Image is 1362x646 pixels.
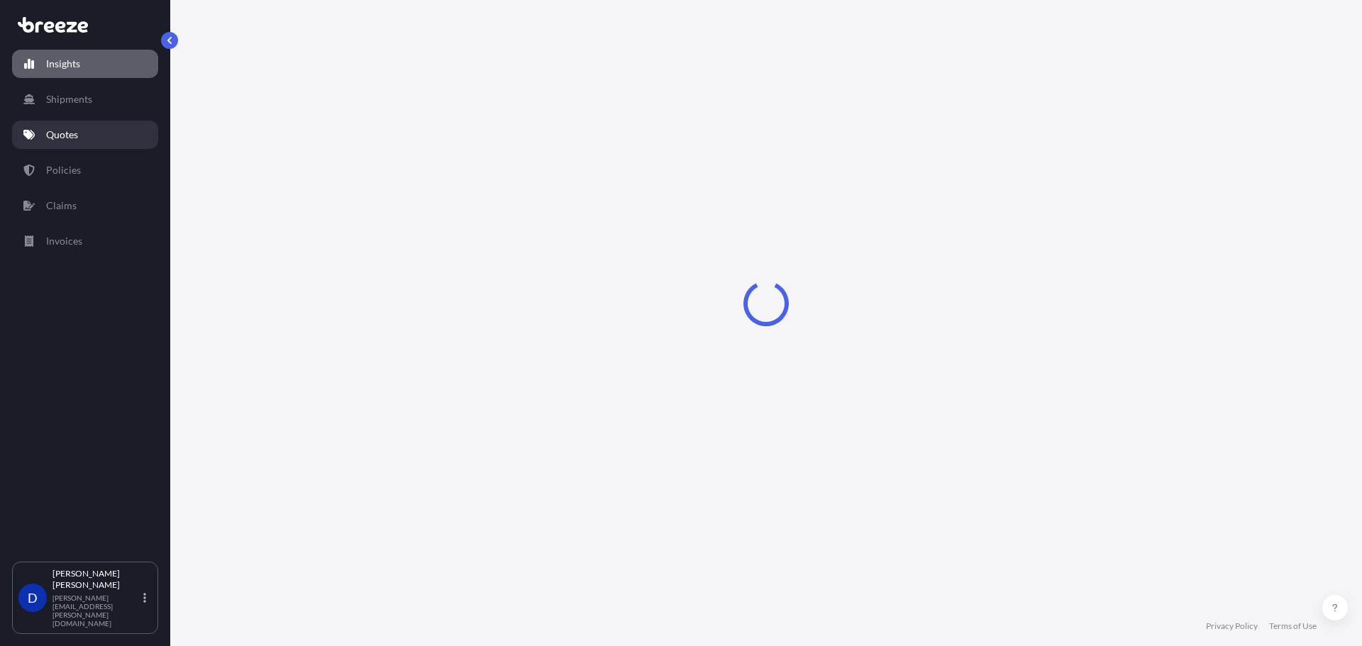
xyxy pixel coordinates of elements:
[46,199,77,213] p: Claims
[12,50,158,78] a: Insights
[12,191,158,220] a: Claims
[12,156,158,184] a: Policies
[1206,620,1258,632] a: Privacy Policy
[46,57,80,71] p: Insights
[28,591,38,605] span: D
[1269,620,1317,632] a: Terms of Use
[46,234,82,248] p: Invoices
[12,85,158,113] a: Shipments
[46,92,92,106] p: Shipments
[52,594,140,628] p: [PERSON_NAME][EMAIL_ADDRESS][PERSON_NAME][DOMAIN_NAME]
[12,227,158,255] a: Invoices
[52,568,140,591] p: [PERSON_NAME] [PERSON_NAME]
[12,121,158,149] a: Quotes
[46,128,78,142] p: Quotes
[46,163,81,177] p: Policies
